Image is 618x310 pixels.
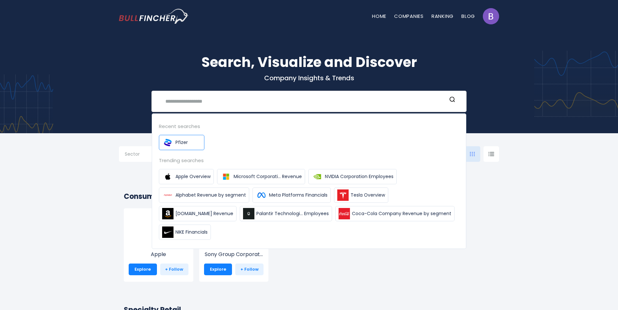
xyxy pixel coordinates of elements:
[159,169,214,184] a: Apple Overview
[159,123,459,130] div: Recent searches
[235,264,264,275] a: + Follow
[175,139,188,146] span: Pfizer
[160,264,188,275] a: + Follow
[470,152,475,156] img: icon-comp-grid.svg
[175,192,246,199] span: Alphabet Revenue by segment
[488,152,494,156] img: icon-comp-list-view.svg
[119,74,499,82] p: Company Insights & Trends
[204,264,232,275] a: Explore
[175,173,211,180] span: Apple Overview
[129,251,188,258] p: Apple
[125,151,140,157] span: Sector
[240,206,332,221] a: Palantir Technologi... Employees
[159,225,211,240] a: NIKE Financials
[352,210,451,217] span: Coca-Cola Company Revenue by segment
[234,173,302,180] span: Microsoft Corporati... Revenue
[308,169,397,184] a: NVIDIA Corporation Employees
[175,229,208,236] span: NIKE Financials
[159,157,459,164] div: Trending searches
[146,218,172,244] img: AAPL.png
[269,192,328,199] span: Meta Platforms Financials
[252,187,331,203] a: Meta Platforms Financials
[175,210,233,217] span: [DOMAIN_NAME] Revenue
[129,264,157,275] a: Explore
[125,149,166,161] input: Selection
[204,251,264,258] p: Sony Group Corporation
[119,9,189,24] a: Go to homepage
[334,187,388,203] a: Tesla Overview
[119,52,499,72] h1: Search, Visualize and Discover
[448,96,457,105] button: Search
[119,9,189,24] img: bullfincher logo
[217,169,305,184] a: Microsoft Corporati... Revenue
[159,206,237,221] a: [DOMAIN_NAME] Revenue
[159,187,249,203] a: Alphabet Revenue by segment
[162,137,174,148] img: Pfizer
[159,135,204,150] a: Pfizer
[325,173,393,180] span: NVIDIA Corporation Employees
[351,192,385,199] span: Tesla Overview
[394,13,424,19] a: Companies
[124,191,494,202] h2: Consumer Electronics
[461,13,475,19] a: Blog
[372,13,386,19] a: Home
[431,13,454,19] a: Ranking
[335,206,455,221] a: Coca-Cola Company Revenue by segment
[256,210,329,217] span: Palantir Technologi... Employees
